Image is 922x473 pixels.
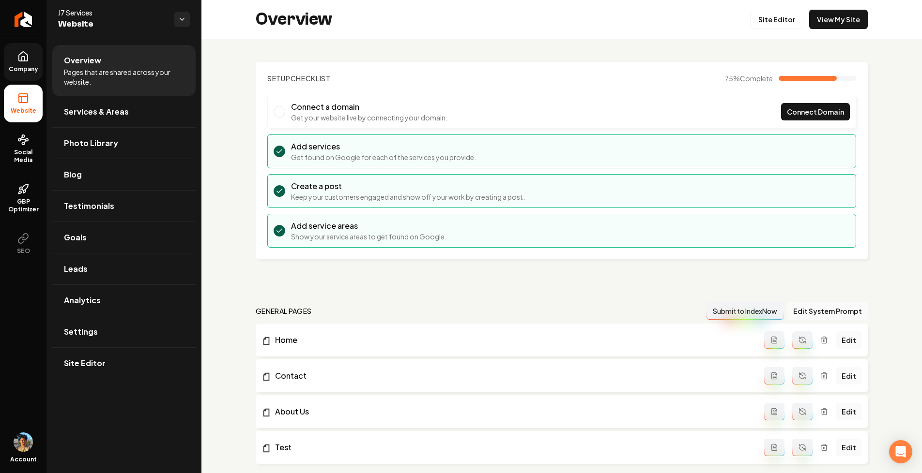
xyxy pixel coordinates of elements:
span: Testimonials [64,200,114,212]
a: Home [261,334,764,346]
span: Company [5,65,42,73]
a: Edit [836,331,862,349]
a: Edit [836,403,862,420]
h2: Checklist [267,74,331,83]
a: Site Editor [750,10,803,29]
a: Photo Library [52,128,196,159]
a: Test [261,442,764,453]
a: Leads [52,253,196,284]
h2: Overview [256,10,332,29]
a: Analytics [52,285,196,316]
span: Connect Domain [787,107,844,117]
a: Site Editor [52,348,196,379]
span: Blog [64,169,82,180]
button: Add admin page prompt [764,439,784,456]
span: Pages that are shared across your website. [64,67,184,87]
a: Edit [836,367,862,384]
a: Settings [52,316,196,347]
span: Site Editor [64,357,106,369]
h2: general pages [256,306,312,316]
span: Overview [64,55,101,66]
span: Leads [64,263,88,275]
img: Rebolt Logo [15,12,32,27]
button: Add admin page prompt [764,367,784,384]
h3: Create a post [291,180,525,192]
a: Goals [52,222,196,253]
button: Edit System Prompt [787,302,868,320]
button: Add admin page prompt [764,403,784,420]
a: Blog [52,159,196,190]
span: 75 % [725,74,773,83]
span: Website [58,17,167,31]
a: Services & Areas [52,96,196,127]
span: SEO [13,247,34,255]
h3: Add service areas [291,220,446,232]
h3: Add services [291,141,476,152]
a: View My Site [809,10,868,29]
span: Website [7,107,40,115]
span: Analytics [64,295,101,306]
span: J7 Services [58,8,167,17]
p: Show your service areas to get found on Google. [291,232,446,241]
button: Open user button [14,432,33,452]
span: Account [10,456,37,463]
p: Keep your customers engaged and show off your work by creating a post. [291,192,525,202]
span: Settings [64,326,98,338]
span: Complete [740,74,773,83]
p: Get found on Google for each of the services you provide. [291,152,476,162]
button: Add admin page prompt [764,331,784,349]
span: Goals [64,232,87,243]
a: GBP Optimizer [4,176,43,221]
span: GBP Optimizer [4,198,43,213]
div: Open Intercom Messenger [889,440,912,463]
span: Photo Library [64,137,118,149]
a: Company [4,43,43,81]
h3: Connect a domain [291,101,447,113]
a: Edit [836,439,862,456]
a: Testimonials [52,191,196,222]
a: Contact [261,370,764,382]
a: Social Media [4,126,43,172]
button: Submit to IndexNow [707,302,784,320]
a: About Us [261,406,764,417]
span: Setup [267,74,291,83]
span: Services & Areas [64,106,129,118]
a: Connect Domain [781,103,850,120]
span: Social Media [4,148,43,164]
img: Aditya Nair [14,432,33,452]
p: Get your website live by connecting your domain. [291,113,447,122]
button: SEO [4,225,43,263]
